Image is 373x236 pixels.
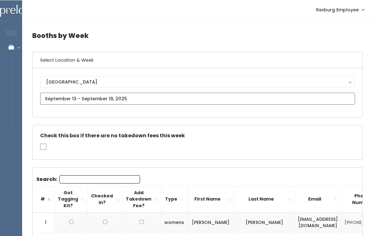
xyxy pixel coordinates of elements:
td: womens [161,212,187,232]
input: Search: [59,175,140,183]
button: [GEOGRAPHIC_DATA] [40,76,355,88]
h4: Booths by Week [32,27,363,44]
h6: Select Location & Week [33,52,363,68]
h5: Check this box if there are no takedown fees this week [40,133,355,138]
div: [GEOGRAPHIC_DATA] [46,78,349,85]
th: Email: activate to sort column ascending [295,186,341,212]
td: [PERSON_NAME] [187,212,234,232]
th: Last Name: activate to sort column ascending [234,186,295,212]
input: September 13 - September 19, 2025 [40,92,355,104]
th: #: activate to sort column descending [33,186,55,212]
th: First Name: activate to sort column ascending [187,186,234,212]
span: Rexburg Employee [316,6,359,13]
td: 1 [33,212,55,232]
label: Search: [36,175,140,183]
th: Type: activate to sort column ascending [161,186,187,212]
td: [EMAIL_ADDRESS][DOMAIN_NAME] [295,212,341,232]
th: Checked in?: activate to sort column ascending [88,186,123,212]
th: Got Tagging Kit?: activate to sort column ascending [55,186,88,212]
th: Add Takedown Fee?: activate to sort column ascending [123,186,161,212]
a: Rexburg Employee [310,3,370,16]
td: [PERSON_NAME] [234,212,295,232]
